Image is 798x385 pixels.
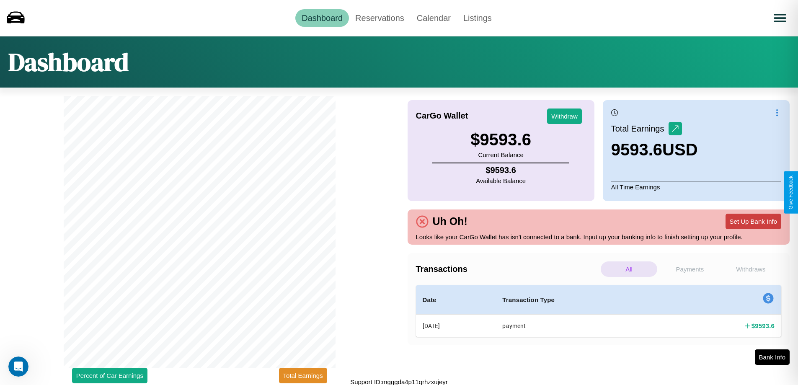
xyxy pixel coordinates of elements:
h4: $ 9593.6 [476,165,526,175]
h4: $ 9593.6 [752,321,775,330]
p: Looks like your CarGo Wallet has isn't connected to a bank. Input up your banking info to finish ... [416,231,782,243]
a: Listings [457,9,498,27]
p: Current Balance [470,149,531,160]
button: Percent of Car Earnings [72,368,147,383]
h4: Date [423,295,489,305]
button: Open menu [768,6,792,30]
a: Calendar [411,9,457,27]
iframe: Intercom live chat [8,357,28,377]
p: Total Earnings [611,121,669,136]
button: Set Up Bank Info [726,214,781,229]
div: Give Feedback [788,176,794,209]
h4: Uh Oh! [429,215,472,227]
h4: CarGo Wallet [416,111,468,121]
button: Bank Info [755,349,790,365]
a: Reservations [349,9,411,27]
h3: $ 9593.6 [470,130,531,149]
p: All [601,261,657,277]
h1: Dashboard [8,45,129,79]
th: [DATE] [416,315,496,337]
table: simple table [416,285,782,337]
p: All Time Earnings [611,181,781,193]
p: Available Balance [476,175,526,186]
button: Withdraw [547,109,582,124]
th: payment [496,315,665,337]
h4: Transaction Type [502,295,659,305]
a: Dashboard [295,9,349,27]
h3: 9593.6 USD [611,140,698,159]
button: Total Earnings [279,368,327,383]
p: Withdraws [723,261,779,277]
h4: Transactions [416,264,599,274]
p: Payments [661,261,718,277]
